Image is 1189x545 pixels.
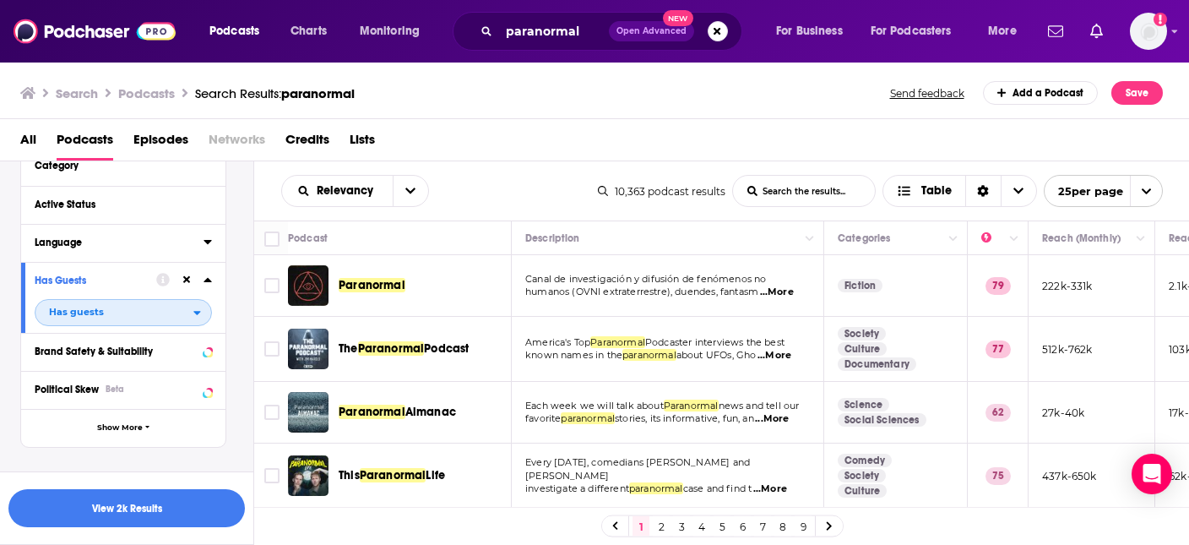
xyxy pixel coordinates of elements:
[976,18,1038,45] button: open menu
[985,467,1011,484] p: 75
[1045,178,1123,204] span: 25 per page
[683,482,752,494] span: case and find t
[264,405,280,420] span: Toggle select row
[882,175,1037,207] button: Choose View
[676,349,757,361] span: about UFOs, Gho
[35,270,156,291] button: Has Guests
[753,482,787,496] span: ...More
[288,392,328,433] img: Paranormal Almanac
[288,228,328,248] div: Podcast
[280,18,337,45] a: Charts
[983,81,1099,105] a: Add a Podcast
[1042,279,1093,293] p: 222k-331k
[288,329,328,369] img: The Paranormal Podcast
[49,308,104,317] span: Has guests
[264,278,280,293] span: Toggle select row
[838,454,892,467] a: Comedy
[1111,81,1163,105] button: Save
[35,341,212,362] button: Brand Safety & Suitability
[760,286,794,299] span: ...More
[633,516,649,537] a: 1
[838,279,882,292] a: Fiction
[264,468,280,483] span: Toggle select row
[838,327,886,341] a: Society
[35,275,145,286] div: Has Guests
[965,176,1001,206] div: Sort Direction
[195,85,355,101] div: Search Results:
[209,126,265,161] span: Networks
[719,400,800,411] span: news and tell our
[198,18,281,45] button: open menu
[525,273,766,285] span: Canal de investigación y difusión de fenómenos no
[339,278,405,292] span: Paranormal
[106,384,124,395] div: Beta
[985,404,1011,421] p: 62
[288,455,328,496] a: This Paranormal Life
[1042,228,1121,248] div: Reach (Monthly)
[339,341,469,357] a: TheParanormalPodcast
[1131,229,1151,249] button: Column Actions
[776,19,843,43] span: For Business
[525,336,590,348] span: America's Top
[616,27,687,35] span: Open Advanced
[629,482,683,494] span: paranormal
[757,349,791,362] span: ...More
[838,398,889,411] a: Science
[795,516,812,537] a: 9
[14,15,176,47] img: Podchaser - Follow, Share and Rate Podcasts
[35,232,204,253] button: Language
[118,85,175,101] h3: Podcasts
[1042,406,1084,420] p: 27k-40k
[1132,454,1172,494] div: Open Intercom Messenger
[525,482,629,494] span: investigate a different
[860,18,976,45] button: open menu
[35,155,212,176] button: Category
[499,18,609,45] input: Search podcasts, credits, & more...
[20,126,36,161] a: All
[645,336,785,348] span: Podcaster interviews the best
[838,484,887,498] a: Culture
[871,19,952,43] span: For Podcasters
[838,342,887,356] a: Culture
[693,516,710,537] a: 4
[525,349,622,361] span: known names in the
[285,126,329,161] a: Credits
[774,516,791,537] a: 8
[360,19,420,43] span: Monitoring
[985,277,1011,294] p: 79
[1042,342,1093,357] p: 512k-762k
[1130,13,1167,50] span: Logged in as emma.garth
[590,336,645,348] span: Paranormal
[281,175,429,207] h2: Choose List sort
[764,18,864,45] button: open menu
[615,412,754,424] span: stories, its informative, fun, an
[35,160,201,172] div: Category
[525,400,664,411] span: Each week we will talk about
[317,185,379,197] span: Relevancy
[57,126,113,161] span: Podcasts
[838,357,916,371] a: Documentary
[734,516,751,537] a: 6
[1130,13,1167,50] img: User Profile
[264,341,280,357] span: Toggle select row
[525,412,561,424] span: favorite
[35,299,212,326] button: open menu
[35,379,212,400] button: Political SkewBeta
[838,228,890,248] div: Categories
[1130,13,1167,50] button: Show profile menu
[525,228,579,248] div: Description
[981,228,1005,248] div: Power Score
[1044,175,1163,207] button: open menu
[800,229,820,249] button: Column Actions
[288,265,328,306] a: Paranormal
[598,185,725,198] div: 10,363 podcast results
[424,341,469,356] span: Podcast
[426,468,445,482] span: Life
[943,229,964,249] button: Column Actions
[609,21,694,41] button: Open AdvancedNew
[622,349,676,361] span: paranormal
[8,489,245,527] button: View 2k Results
